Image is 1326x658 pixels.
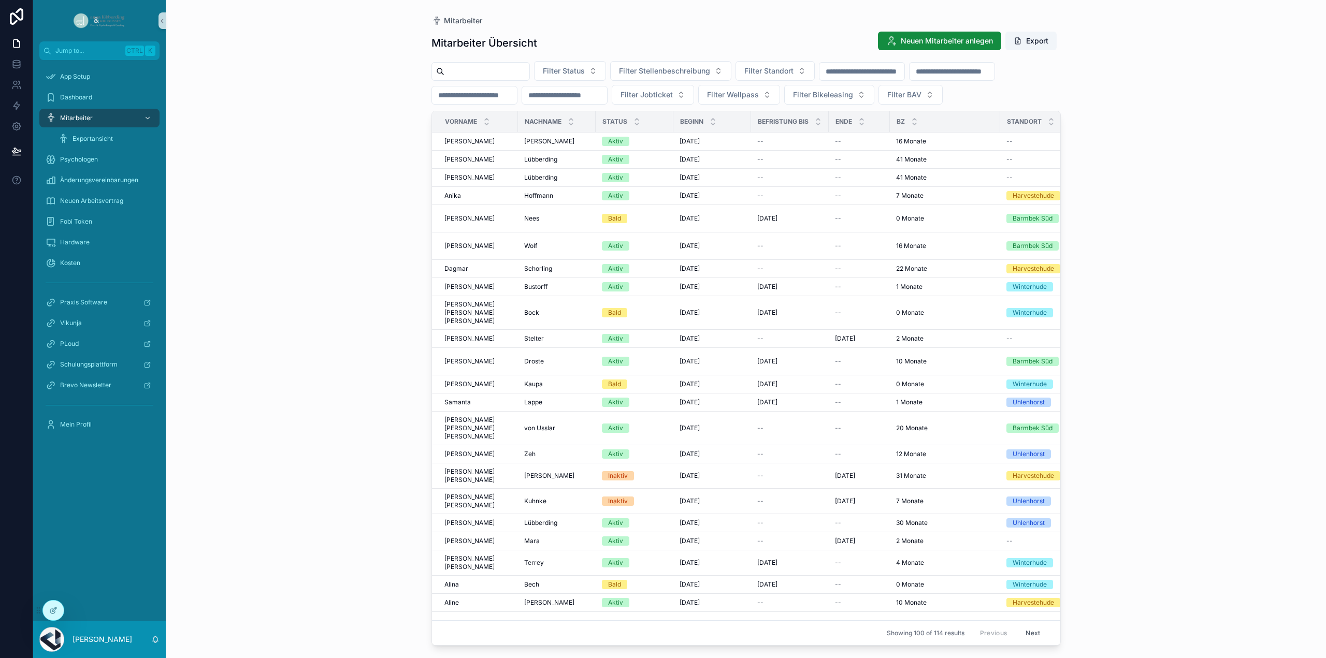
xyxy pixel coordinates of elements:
[680,398,745,406] a: [DATE]
[1006,379,1072,389] a: Winterhude
[1006,155,1013,164] span: --
[680,242,700,250] span: [DATE]
[835,398,884,406] a: --
[60,360,118,369] span: Schulungsplattform
[444,242,512,250] a: [PERSON_NAME]
[896,357,994,365] a: 10 Monate
[608,155,623,164] div: Aktiv
[835,357,841,365] span: --
[744,66,794,76] span: Filter Standort
[610,61,731,81] button: Select Button
[524,398,542,406] span: Lappe
[878,85,943,105] button: Select Button
[1013,357,1053,366] div: Barmbek Süd
[1006,241,1072,251] a: Barmbek Süd
[444,300,512,325] span: [PERSON_NAME] [PERSON_NAME] [PERSON_NAME]
[1006,214,1072,223] a: Barmbek Süd
[757,155,763,164] span: --
[896,283,994,291] a: 1 Monate
[1013,398,1045,407] div: Uhlenhorst
[680,283,745,291] a: [DATE]
[680,137,700,145] span: [DATE]
[1006,398,1072,407] a: Uhlenhorst
[39,212,160,231] a: Fobi Token
[602,241,667,251] a: Aktiv
[896,283,923,291] span: 1 Monate
[680,265,700,273] span: [DATE]
[680,450,745,458] a: [DATE]
[896,334,994,343] a: 2 Monate
[793,90,853,100] span: Filter Bikeleasing
[524,334,544,343] span: Stelter
[602,264,667,273] a: Aktiv
[602,155,667,164] a: Aktiv
[524,424,555,432] span: von Usslar
[444,173,512,182] a: [PERSON_NAME]
[602,334,667,343] a: Aktiv
[608,308,621,317] div: Bald
[444,214,512,223] a: [PERSON_NAME]
[757,173,763,182] span: --
[602,398,667,407] a: Aktiv
[896,173,927,182] span: 41 Monate
[444,398,471,406] span: Samanta
[835,173,884,182] a: --
[835,192,884,200] a: --
[524,265,589,273] a: Schorling
[680,357,745,365] a: [DATE]
[621,90,673,100] span: Filter Jobticket
[835,192,841,200] span: --
[896,155,927,164] span: 41 Monate
[757,380,777,388] span: [DATE]
[757,380,823,388] a: [DATE]
[524,309,539,317] span: Bock
[60,319,82,327] span: Vikunja
[835,380,841,388] span: --
[896,155,994,164] a: 41 Monate
[896,192,924,200] span: 7 Monate
[757,214,777,223] span: [DATE]
[60,197,123,205] span: Neuen Arbeitsvertrag
[835,450,841,458] span: --
[680,424,700,432] span: [DATE]
[444,214,495,223] span: [PERSON_NAME]
[757,265,823,273] a: --
[901,36,993,46] span: Neuen Mitarbeiter anlegen
[896,214,994,223] a: 0 Monate
[896,137,926,145] span: 16 Monate
[757,334,823,343] a: --
[896,450,994,458] a: 12 Monate
[60,340,79,348] span: PLoud
[444,467,512,484] a: [PERSON_NAME] [PERSON_NAME]
[1013,191,1054,200] div: Harvestehude
[444,137,495,145] span: [PERSON_NAME]
[896,380,924,388] span: 0 Monate
[524,380,543,388] span: Kaupa
[444,357,512,365] a: [PERSON_NAME]
[680,155,700,164] span: [DATE]
[757,242,763,250] span: --
[524,173,557,182] span: Lübberding
[444,155,512,164] a: [PERSON_NAME]
[896,309,924,317] span: 0 Monate
[602,471,667,480] a: Inaktiv
[608,214,621,223] div: Bald
[757,283,823,291] a: [DATE]
[680,173,745,182] a: [DATE]
[39,415,160,434] a: Mein Profil
[835,214,841,223] span: --
[835,283,841,291] span: --
[39,192,160,210] a: Neuen Arbeitsvertrag
[524,357,589,365] a: Droste
[1006,282,1072,291] a: Winterhude
[1006,173,1072,182] a: --
[1013,449,1045,459] div: Uhlenhorst
[524,398,589,406] a: Lappe
[524,214,539,223] span: Nees
[524,137,574,145] span: [PERSON_NAME]
[524,357,544,365] span: Droste
[680,283,700,291] span: [DATE]
[534,61,606,81] button: Select Button
[60,114,93,122] span: Mitarbeiter
[680,242,745,250] a: [DATE]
